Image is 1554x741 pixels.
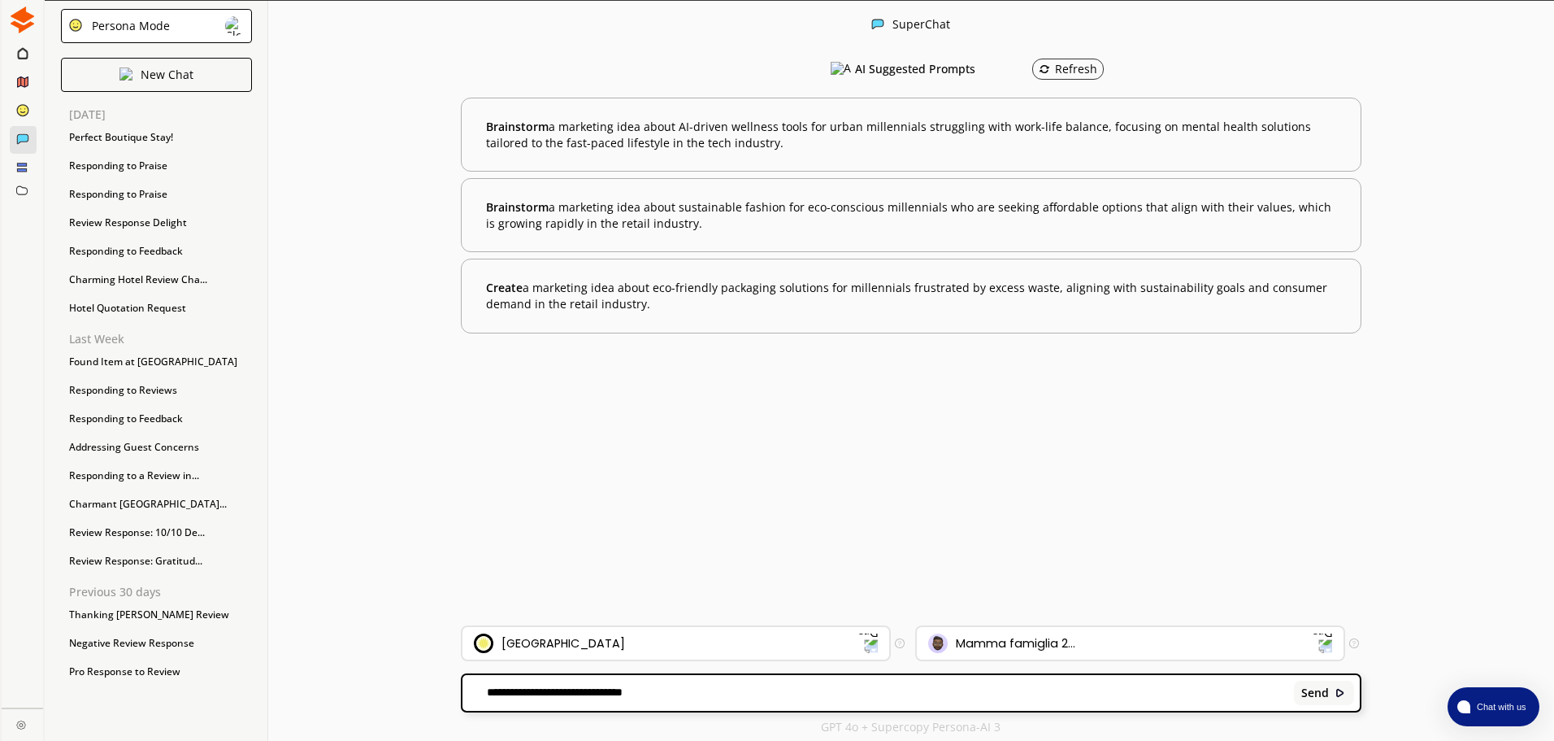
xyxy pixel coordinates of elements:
[61,435,252,460] div: Addressing Guest Concerns
[474,634,493,653] img: Brand Icon
[486,199,549,215] span: Brainstorm
[61,660,252,684] div: Pro Response to Review
[928,634,948,653] img: Audience Icon
[855,57,975,81] h3: AI Suggested Prompts
[69,333,252,346] p: Last Week
[486,119,549,134] span: Brainstorm
[61,182,252,207] div: Responding to Praise
[61,631,252,656] div: Negative Review Response
[1039,63,1050,75] img: Refresh
[61,268,252,292] div: Charming Hotel Review Cha...
[857,633,879,654] img: Dropdown Icon
[486,199,1335,231] b: a marketing idea about sustainable fashion for eco-conscious millennials who are seeking affordab...
[1349,639,1359,648] img: Tooltip Icon
[871,18,884,31] img: Close
[486,119,1335,150] b: a marketing idea about AI-driven wellness tools for urban millennials struggling with work-life b...
[1301,687,1329,700] b: Send
[61,688,252,713] div: Responding to Feedback
[61,464,252,488] div: Responding to a Review in...
[1312,633,1333,654] img: Dropdown Icon
[61,350,252,374] div: Found Item at [GEOGRAPHIC_DATA]
[486,280,523,295] span: Create
[956,637,1075,650] div: Mamma famiglia 2...
[1039,63,1097,76] div: Refresh
[1448,687,1539,726] button: atlas-launcher
[225,16,245,36] img: Close
[69,586,252,599] p: Previous 30 days
[1470,700,1530,713] span: Chat with us
[501,637,625,650] div: [GEOGRAPHIC_DATA]
[61,125,252,150] div: Perfect Boutique Stay!
[892,18,950,33] div: SuperChat
[61,603,252,627] div: Thanking [PERSON_NAME] Review
[61,521,252,545] div: Review Response: 10/10 De...
[61,239,252,264] div: Responding to Feedback
[2,708,43,737] a: Close
[61,211,252,235] div: Review Response Delight
[61,407,252,431] div: Responding to Feedback
[61,154,252,178] div: Responding to Praise
[16,720,26,730] img: Close
[68,18,83,33] img: Close
[61,378,252,403] div: Responding to Reviews
[119,68,132,81] img: Close
[61,492,252,517] div: Charmant [GEOGRAPHIC_DATA]...
[1335,687,1346,699] img: Close
[141,68,193,81] p: New Chat
[486,280,1335,312] b: a marketing idea about eco-friendly packaging solutions for millennials frustrated by excess wast...
[61,296,252,320] div: Hotel Quotation Request
[821,721,1001,734] p: GPT 4o + Supercopy Persona-AI 3
[69,108,252,121] p: [DATE]
[9,7,36,33] img: Close
[895,639,905,648] img: Tooltip Icon
[86,20,170,33] div: Persona Mode
[831,62,851,76] img: AI Suggested Prompts
[61,549,252,573] div: Review Response: Gratitud...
